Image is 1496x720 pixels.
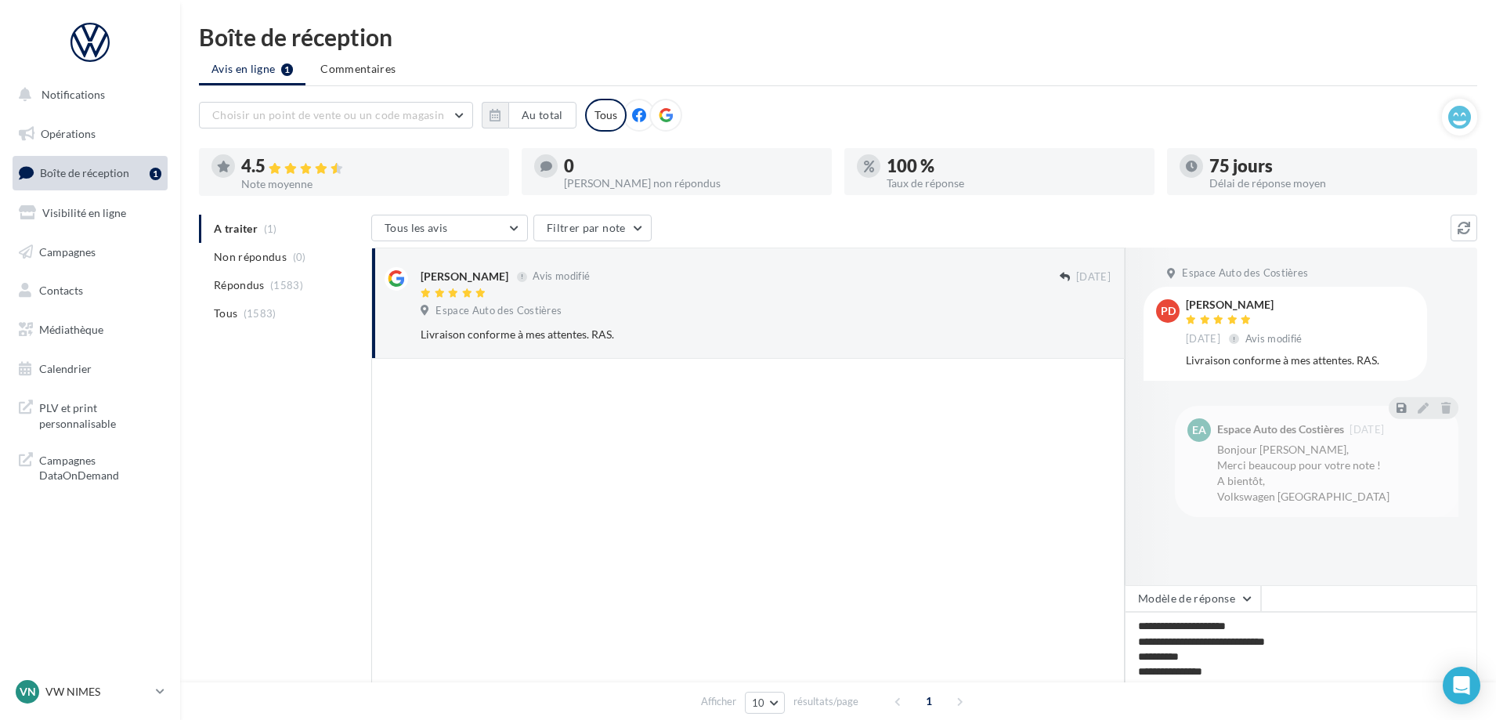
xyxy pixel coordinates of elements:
button: 10 [745,692,785,714]
div: 1 [150,168,161,180]
div: Note moyenne [241,179,497,190]
div: [PERSON_NAME] [1186,299,1306,310]
span: Afficher [701,694,736,709]
span: Espace Auto des Costières [1182,266,1308,280]
span: Tous [214,306,237,321]
span: Calendrier [39,362,92,375]
button: Au total [482,102,576,128]
button: Filtrer par note [533,215,652,241]
div: Open Intercom Messenger [1443,667,1480,704]
p: VW NIMES [45,684,150,700]
div: [PERSON_NAME] [421,269,508,284]
span: 10 [752,696,765,709]
span: résultats/page [793,694,858,709]
span: 1 [916,689,941,714]
span: Opérations [41,127,96,140]
a: Calendrier [9,353,171,385]
span: Visibilité en ligne [42,206,126,219]
a: PLV et print personnalisable [9,391,171,437]
a: Campagnes [9,236,171,269]
div: Boîte de réception [199,25,1477,49]
div: Taux de réponse [887,178,1142,189]
span: Médiathèque [39,323,103,336]
a: Boîte de réception1 [9,156,171,190]
div: Délai de réponse moyen [1209,178,1465,189]
a: VN VW NIMES [13,677,168,707]
a: Visibilité en ligne [9,197,171,230]
span: Campagnes DataOnDemand [39,450,161,483]
span: Avis modifié [1245,332,1303,345]
span: [DATE] [1076,270,1111,284]
div: 0 [564,157,819,175]
span: (1583) [270,279,303,291]
span: Boîte de réception [40,166,129,179]
span: Tous les avis [385,221,448,234]
button: Tous les avis [371,215,528,241]
div: Livraison conforme à mes attentes. RAS. [421,327,1009,342]
div: Tous [585,99,627,132]
span: Avis modifié [533,270,590,283]
div: 75 jours [1209,157,1465,175]
button: Au total [508,102,576,128]
span: Choisir un point de vente ou un code magasin [212,108,444,121]
a: Médiathèque [9,313,171,346]
div: 100 % [887,157,1142,175]
span: PD [1161,303,1176,319]
span: Campagnes [39,244,96,258]
span: PLV et print personnalisable [39,397,161,431]
div: Livraison conforme à mes attentes. RAS. [1186,353,1415,368]
div: [PERSON_NAME] non répondus [564,178,819,189]
span: VN [20,684,36,700]
div: 4.5 [241,157,497,175]
a: Opérations [9,118,171,150]
button: Choisir un point de vente ou un code magasin [199,102,473,128]
span: Espace Auto des Costières [435,304,562,318]
div: Espace Auto des Costières [1217,424,1344,435]
button: Notifications [9,78,164,111]
span: [DATE] [1186,332,1220,346]
button: Modèle de réponse [1125,585,1261,612]
a: Contacts [9,274,171,307]
span: Contacts [39,284,83,297]
span: EA [1192,422,1206,438]
span: [DATE] [1350,425,1384,435]
span: Non répondus [214,249,287,265]
span: (0) [293,251,306,263]
span: Notifications [42,88,105,101]
span: Commentaires [320,61,396,77]
div: Bonjour [PERSON_NAME], Merci beaucoup pour votre note ! A bientôt, Volkswagen [GEOGRAPHIC_DATA] [1217,442,1446,505]
a: Campagnes DataOnDemand [9,443,171,490]
span: (1583) [244,307,276,320]
span: Répondus [214,277,265,293]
